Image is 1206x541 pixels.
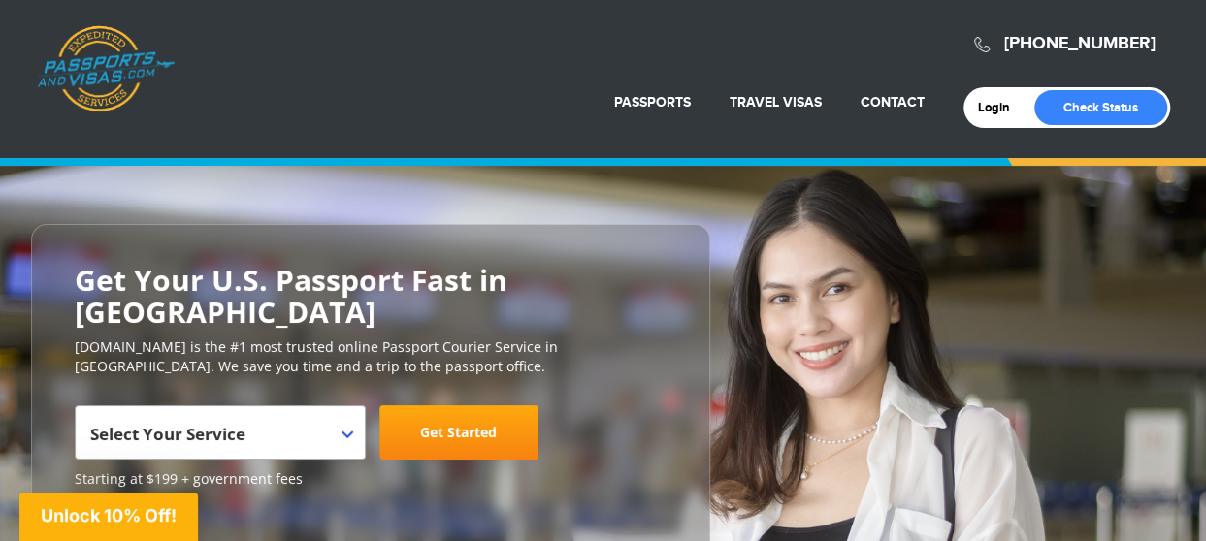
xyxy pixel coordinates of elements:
a: [PHONE_NUMBER] [1004,33,1156,54]
a: Login [978,100,1024,115]
p: [DOMAIN_NAME] is the #1 most trusted online Passport Courier Service in [GEOGRAPHIC_DATA]. We sav... [75,337,667,376]
div: Unlock 10% Off! [19,493,198,541]
span: Select Your Service [90,423,245,445]
a: Contact [861,94,925,111]
a: Get Started [379,405,538,460]
a: Passports [614,94,691,111]
span: Select Your Service [75,405,366,460]
a: Travel Visas [730,94,822,111]
span: Starting at $199 + government fees [75,469,667,489]
a: Check Status [1034,90,1167,125]
span: Unlock 10% Off! [41,505,177,525]
span: Select Your Service [90,413,345,467]
a: Passports & [DOMAIN_NAME] [37,25,175,112]
h2: Get Your U.S. Passport Fast in [GEOGRAPHIC_DATA] [75,264,667,328]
